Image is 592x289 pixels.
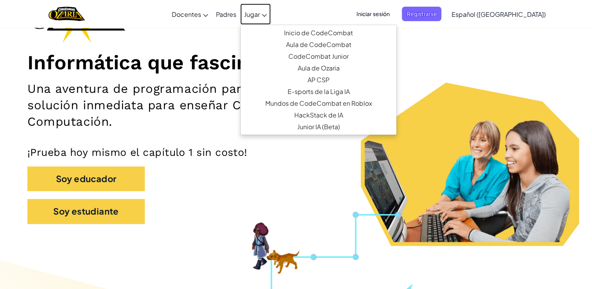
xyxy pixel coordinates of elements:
a: Ozaria by CodeCombat logo [49,6,85,22]
span: Docentes [172,10,201,18]
button: Soy estudiante [27,199,145,224]
a: Mundos de CodeCombat en RobloxEste MMORPG enseña a programar en Lua y proporciona una plataforma ... [241,98,396,109]
button: Soy educador [27,166,145,191]
a: HackStack de IALa primera herramienta de acompañante de IA generativa diseñada específicamente pa... [241,109,396,121]
a: CodeCombat JuniorNuestro currículo insignia de K-5 presenta una progresión de niveles de aprendiz... [241,51,396,62]
button: Iniciar sesión [352,7,394,21]
h1: Informática que fascina [27,51,565,75]
a: Aula de CodeCombat [241,39,396,51]
button: Registrarse [402,7,441,21]
img: Home [49,6,85,22]
a: AP CSPAprobado por el College Board, nuestro plan de estudios de AP CSP proporciona herramientas ... [241,74,396,86]
a: Padres [212,4,240,25]
a: Junior IA (Beta)Introduce la IA generativa multimodal en una plataforma simple e intuitiva diseña... [241,121,396,133]
a: Aula de OzariaUna narrativa de codificación encantadora que establece los fundamentos de la infor... [241,62,396,74]
a: E-sports de la Liga IAUna épica plataforma de esports de codificación competitiva que fomenta la ... [241,86,396,98]
a: Inicio de CodeCombatCon acceso a los 530 niveles y características exclusivas como mascotas, artí... [241,27,396,39]
a: Español ([GEOGRAPHIC_DATA]) [447,4,549,25]
a: Docentes [168,4,212,25]
p: ¡Prueba hoy mismo el capítulo 1 sin costo! [27,146,565,159]
a: Jugar [240,4,271,25]
h2: Una aventura de programación para estudiantes y una solución inmediata para enseñar Ciencias de l... [27,81,387,130]
span: Jugar [244,10,260,18]
span: Español ([GEOGRAPHIC_DATA]) [451,10,545,18]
